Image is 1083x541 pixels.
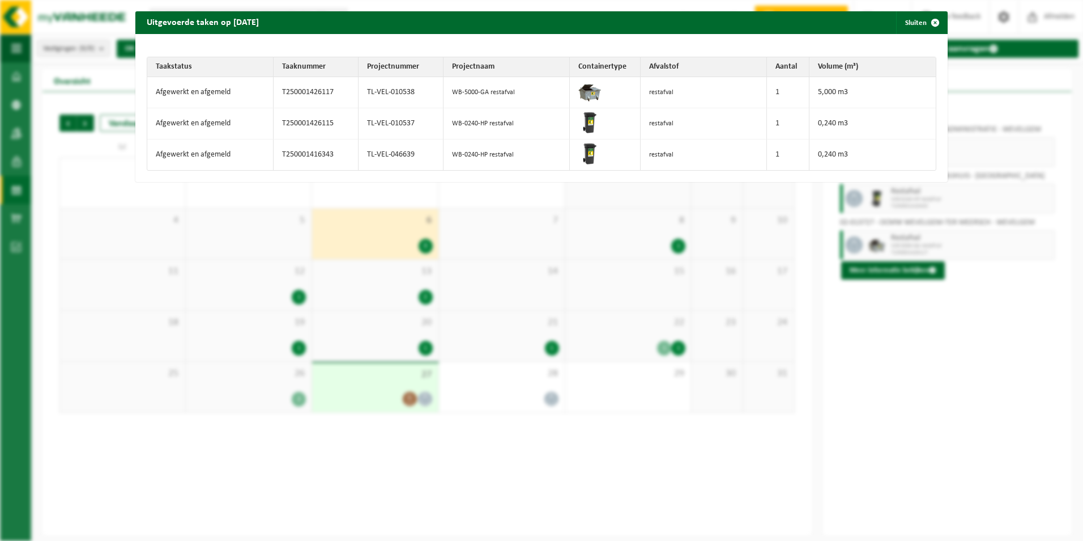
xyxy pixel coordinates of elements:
td: Afgewerkt en afgemeld [147,140,274,170]
th: Containertype [570,57,641,77]
th: Projectnummer [359,57,444,77]
th: Taakstatus [147,57,274,77]
td: 1 [767,77,809,108]
td: TL-VEL-010537 [359,108,444,140]
td: restafval [641,77,767,108]
img: WB-0240-HPE-BK-01 [578,111,601,134]
th: Taaknummer [274,57,359,77]
td: restafval [641,140,767,170]
td: T250001426115 [274,108,359,140]
td: WB-5000-GA restafval [444,77,570,108]
th: Volume (m³) [809,57,936,77]
td: restafval [641,108,767,140]
td: TL-VEL-046639 [359,140,444,170]
button: Sluiten [896,11,946,34]
td: WB-0240-HP restafval [444,140,570,170]
td: T250001426117 [274,77,359,108]
td: 1 [767,108,809,140]
td: 5,000 m3 [809,77,936,108]
img: WB-0240-HPE-BK-01 [578,142,601,165]
h2: Uitgevoerde taken op [DATE] [135,11,270,33]
td: WB-0240-HP restafval [444,108,570,140]
td: 1 [767,140,809,170]
td: 0,240 m3 [809,108,936,140]
th: Aantal [767,57,809,77]
th: Afvalstof [641,57,767,77]
td: Afgewerkt en afgemeld [147,108,274,140]
td: 0,240 m3 [809,140,936,170]
td: TL-VEL-010538 [359,77,444,108]
td: Afgewerkt en afgemeld [147,77,274,108]
td: T250001416343 [274,140,359,170]
th: Projectnaam [444,57,570,77]
img: WB-5000-GAL-GY-01 [578,80,601,103]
